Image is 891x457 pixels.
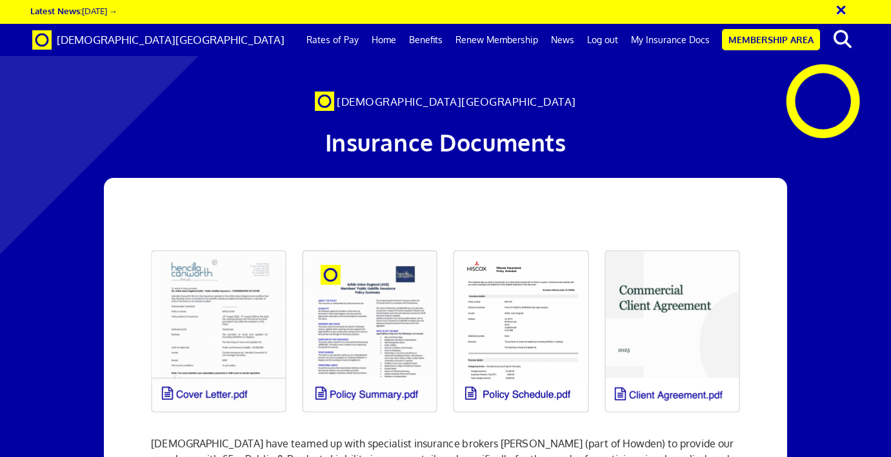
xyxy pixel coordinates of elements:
a: Benefits [403,24,449,56]
strong: Latest News: [30,5,82,16]
a: News [545,24,581,56]
a: Renew Membership [449,24,545,56]
a: Brand [DEMOGRAPHIC_DATA][GEOGRAPHIC_DATA] [23,24,294,56]
span: [DEMOGRAPHIC_DATA][GEOGRAPHIC_DATA] [337,95,576,108]
a: My Insurance Docs [625,24,716,56]
a: Log out [581,24,625,56]
span: Insurance Documents [325,128,566,157]
a: Membership Area [722,29,820,50]
a: Rates of Pay [300,24,365,56]
button: search [823,26,862,53]
a: Home [365,24,403,56]
a: Latest News:[DATE] → [30,5,117,16]
span: [DEMOGRAPHIC_DATA][GEOGRAPHIC_DATA] [57,33,285,46]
